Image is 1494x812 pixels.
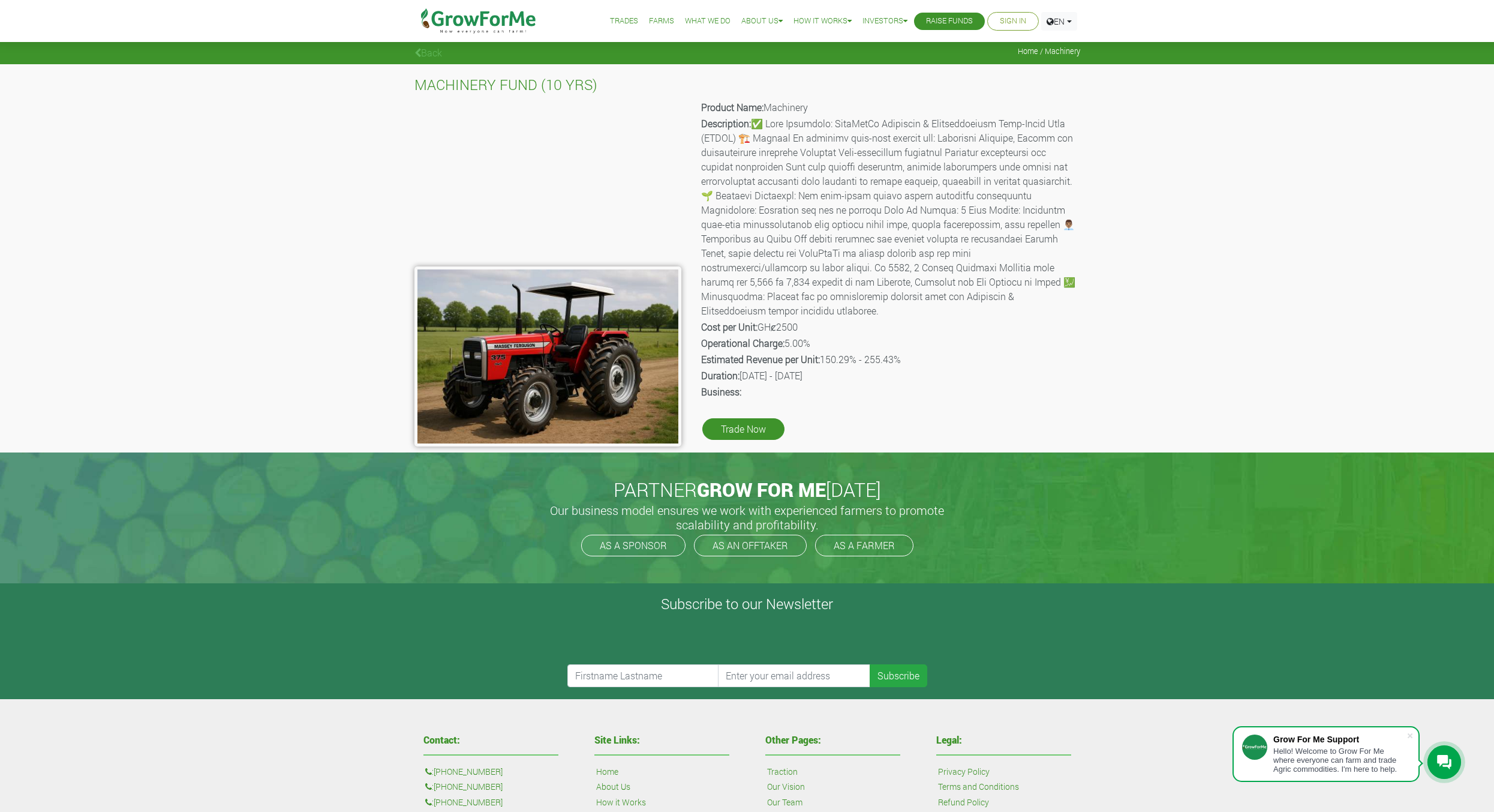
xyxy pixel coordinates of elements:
[926,15,973,28] a: Raise Funds
[425,780,557,793] p: :
[581,535,686,556] a: AS A SPONSOR
[596,765,618,778] a: Home
[870,664,927,687] button: Subscribe
[701,352,1078,367] p: 150.29% - 255.43%
[815,535,913,556] a: AS A FARMER
[938,780,1019,793] a: Terms and Conditions
[793,15,852,28] a: How it Works
[423,735,558,745] h4: Contact:
[414,266,681,447] img: growforme image
[419,478,1075,501] h2: PARTNER [DATE]
[767,780,805,793] a: Our Vision
[701,320,757,333] b: Cost per Unit:
[701,369,740,382] b: Duration:
[701,353,820,365] b: Estimated Revenue per Unit:
[718,664,870,687] input: Enter your email address
[425,796,557,809] p: :
[741,15,783,28] a: About Us
[938,796,989,809] a: Refund Policy
[701,100,1078,115] p: Machinery
[414,76,1080,94] h4: MACHINERY FUND (10 YRS)
[434,765,503,778] a: [PHONE_NUMBER]
[697,477,826,502] span: GROW FOR ME
[702,418,784,440] a: Trade Now
[767,765,798,778] a: Traction
[425,765,557,778] p: :
[649,15,674,28] a: Farms
[1273,735,1406,744] div: Grow For Me Support
[1041,12,1077,31] a: EN
[1000,15,1026,28] a: Sign In
[701,101,763,113] b: Product Name:
[596,796,646,809] a: How it Works
[701,385,741,398] b: Business:
[765,735,900,745] h4: Other Pages:
[434,780,503,793] a: [PHONE_NUMBER]
[685,15,731,28] a: What We Do
[434,796,503,809] a: [PHONE_NUMBER]
[936,735,1071,745] h4: Legal:
[862,15,907,28] a: Investors
[701,337,784,349] b: Operational Charge:
[767,796,802,809] a: Our Team
[610,15,638,28] a: Trades
[1018,47,1080,56] span: Home / Machinery
[567,664,720,687] input: Firstname Lastname
[701,368,1078,383] p: [DATE] - [DATE]
[701,117,751,130] b: Description:
[701,336,1078,350] p: 5.00%
[594,735,729,745] h4: Site Links:
[1273,747,1406,774] div: Hello! Welcome to Grow For Me where everyone can farm and trade Agric commodities. I'm here to help.
[15,595,1479,613] h4: Subscribe to our Newsletter
[701,116,1078,318] p: ✅ Lore Ipsumdolo: SitaMetCo Adipiscin & Elitseddoeiusm Temp-Incid Utla (ETDOL) 🏗️ Magnaal En admi...
[414,46,442,59] a: Back
[701,320,1078,334] p: GHȼ2500
[567,618,750,664] iframe: reCAPTCHA
[938,765,990,778] a: Privacy Policy
[596,780,630,793] a: About Us
[537,503,957,532] h5: Our business model ensures we work with experienced farmers to promote scalability and profitabil...
[694,535,807,556] a: AS AN OFFTAKER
